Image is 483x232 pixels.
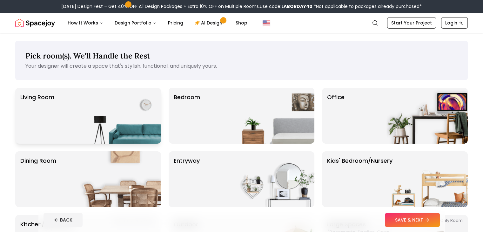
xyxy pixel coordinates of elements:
img: Kids' Bedroom/Nursery [386,151,468,207]
img: United States [263,19,270,27]
a: Shop [231,17,252,29]
a: Login [441,17,468,29]
a: Spacejoy [15,17,55,29]
img: Spacejoy Logo [15,17,55,29]
p: Living Room [20,93,54,139]
button: SAVE & NEXT [385,213,440,227]
p: Office [327,93,345,139]
p: entryway [174,156,200,202]
span: *Not applicable to packages already purchased* [312,3,422,10]
img: Living Room [80,88,161,144]
span: Use code: [260,3,312,10]
button: How It Works [63,17,108,29]
span: Pick room(s). We'll Handle the Rest [25,51,150,61]
p: Kids' Bedroom/Nursery [327,156,392,202]
a: AI Design [190,17,229,29]
a: Start Your Project [387,17,436,29]
a: Pricing [163,17,188,29]
div: [DATE] Design Fest – Get 40% OFF All Design Packages + Extra 10% OFF on Multiple Rooms. [61,3,422,10]
p: Dining Room [20,156,56,202]
img: Dining Room [80,151,161,207]
img: entryway [233,151,314,207]
p: Bedroom [174,93,200,139]
img: Bedroom [233,88,314,144]
nav: Main [63,17,252,29]
button: Design Portfolio [110,17,162,29]
b: LABORDAY40 [281,3,312,10]
img: Office [386,88,468,144]
nav: Global [15,13,468,33]
p: Your designer will create a space that's stylish, functional, and uniquely yours. [25,62,458,70]
button: BACK [44,213,83,227]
